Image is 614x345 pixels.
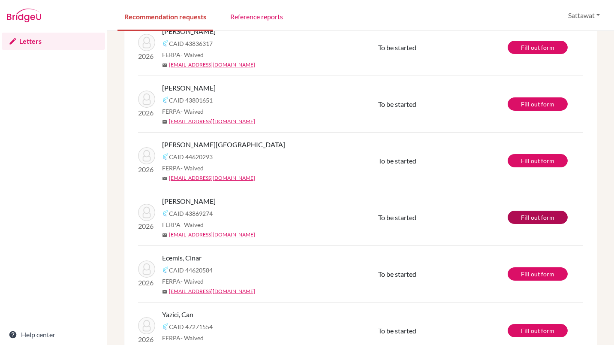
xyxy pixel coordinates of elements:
span: FERPA [162,220,204,229]
span: - Waived [181,334,204,342]
span: mail [162,233,167,238]
span: CAID 43869274 [169,209,213,218]
span: [PERSON_NAME] [162,83,216,93]
img: Common App logo [162,210,169,217]
a: Fill out form [508,41,568,54]
span: - Waived [181,108,204,115]
a: Help center [2,326,105,343]
img: Common App logo [162,266,169,273]
span: - Waived [181,51,204,58]
img: Parasramka, Rohan [138,204,155,221]
span: FERPA [162,333,204,342]
span: mail [162,63,167,68]
p: 2026 [138,164,155,175]
span: CAID 44620584 [169,266,213,275]
img: Yazici, Can [138,317,155,334]
span: To be started [378,43,416,51]
p: 2026 [138,221,155,231]
span: FERPA [162,107,204,116]
img: Artemenko, Filipp [138,147,155,164]
a: [EMAIL_ADDRESS][DOMAIN_NAME] [169,287,255,295]
span: FERPA [162,163,204,172]
img: Common App logo [162,153,169,160]
a: Fill out form [508,267,568,281]
p: 2026 [138,108,155,118]
span: Yazici, Can [162,309,193,320]
span: To be started [378,270,416,278]
span: mail [162,289,167,294]
span: FERPA [162,277,204,286]
img: Common App logo [162,40,169,47]
a: Recommendation requests [117,1,213,31]
img: Common App logo [162,323,169,330]
span: [PERSON_NAME] [162,26,216,36]
a: Reference reports [223,1,290,31]
span: To be started [378,100,416,108]
span: To be started [378,213,416,221]
span: [PERSON_NAME] [162,196,216,206]
span: FERPA [162,50,204,59]
span: To be started [378,327,416,335]
a: [EMAIL_ADDRESS][DOMAIN_NAME] [169,231,255,239]
span: Ecemis, Cinar [162,253,202,263]
a: Fill out form [508,154,568,167]
p: 2026 [138,334,155,345]
a: Fill out form [508,211,568,224]
p: 2026 [138,51,155,61]
a: Letters [2,33,105,50]
span: [PERSON_NAME][GEOGRAPHIC_DATA] [162,139,285,150]
img: Krishnani, Arjun [138,34,155,51]
span: CAID 44620293 [169,152,213,161]
img: Bridge-U [7,9,41,22]
a: Fill out form [508,324,568,337]
span: mail [162,176,167,181]
a: Fill out form [508,97,568,111]
span: mail [162,119,167,124]
a: [EMAIL_ADDRESS][DOMAIN_NAME] [169,174,255,182]
span: CAID 47271554 [169,322,213,331]
button: Sattawat [564,7,604,24]
span: - Waived [181,221,204,228]
img: Common App logo [162,97,169,103]
img: Ecemis, Cinar [138,260,155,278]
a: [EMAIL_ADDRESS][DOMAIN_NAME] [169,118,255,125]
span: CAID 43836317 [169,39,213,48]
a: [EMAIL_ADDRESS][DOMAIN_NAME] [169,61,255,69]
span: To be started [378,157,416,165]
span: CAID 43801651 [169,96,213,105]
span: - Waived [181,164,204,172]
img: Ailawadi, Udi [138,91,155,108]
p: 2026 [138,278,155,288]
span: - Waived [181,278,204,285]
